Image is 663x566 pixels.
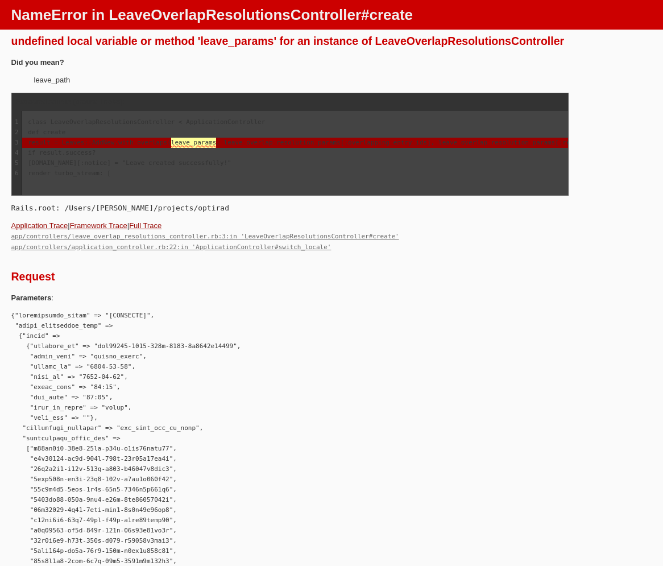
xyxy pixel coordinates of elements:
[11,293,652,303] p: :
[11,7,652,23] h1: NameError in LeaveOverlapResolutionsController#create
[129,221,161,230] a: Full Trace
[11,221,652,253] div: | |
[11,243,331,251] a: app/controllers/application_controller.rb:22:in 'ApplicationController#switch_locale'
[15,129,19,136] span: 2
[15,159,19,167] span: 5
[15,170,19,177] span: 6
[15,149,19,156] span: 4
[15,139,19,146] span: 3
[11,221,68,230] a: Application Trace
[22,168,642,179] div: render turbo_stream: [
[171,138,216,148] span: leave_params
[34,75,652,85] li: leave_path
[22,158,642,168] div: [DOMAIN_NAME][:notice] = "Leave created successfully!"
[15,118,19,126] span: 1
[11,233,399,240] a: app/controllers/leave_overlap_resolutions_controller.rb:3:in 'LeaveOverlapResolutionsController#c...
[22,138,642,148] div: result = Leaves::AddNew.with_overlaps( , leave_overlap_resolution_params[:overlapping_entry_ids],...
[70,221,127,230] a: Framework Trace
[12,93,568,111] div: Extracted source (around line ):
[11,58,64,67] b: Did you mean?
[112,97,120,106] strong: #3
[22,117,642,127] div: class LeaveOverlapResolutionsController < ApplicationController
[22,127,642,138] div: def create
[11,34,652,48] div: undefined local variable or method 'leave_params' for an instance of LeaveOverlapResolutionsContr...
[11,270,652,284] h2: Request
[11,204,230,212] code: Rails.root: /Users/[PERSON_NAME]/projects/optirad
[22,148,642,158] div: if result.success?
[11,294,52,302] b: Parameters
